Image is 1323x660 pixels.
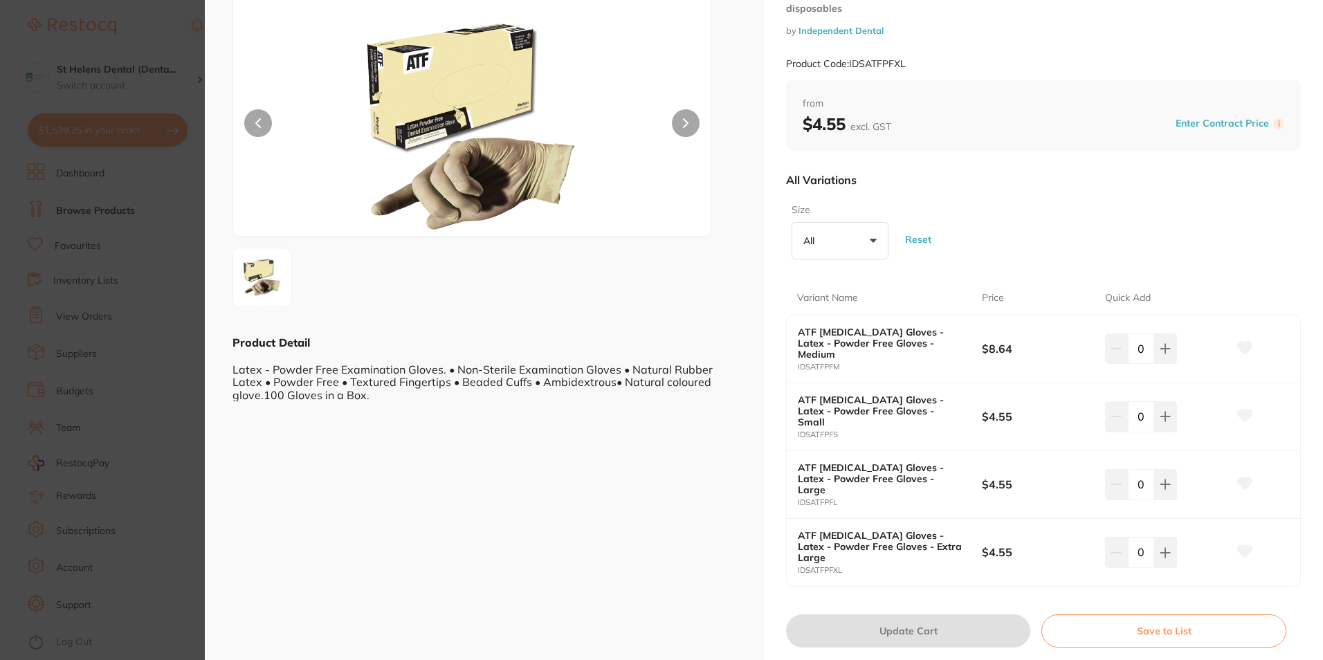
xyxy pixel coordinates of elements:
small: IDSATFPFS [798,430,982,439]
span: excl. GST [850,120,891,133]
small: Product Code: IDSATFPFXL [786,58,906,70]
div: Latex - Powder Free Examination Gloves. • Non-Sterile Examination Gloves • Natural Rubber Latex •... [232,350,736,401]
button: Reset [901,214,936,265]
b: $4.55 [982,544,1093,560]
b: $4.55 [982,409,1093,424]
label: i [1273,118,1284,129]
b: ATF [MEDICAL_DATA] Gloves - Latex - Powder Free Gloves - Medium [798,327,964,360]
small: IDSATFPFXL [798,566,982,575]
p: Variant Name [797,291,858,305]
small: IDSATFPFL [798,498,982,507]
b: $4.55 [803,113,891,134]
img: MyZ3aWR0aD0xOTIw [329,17,615,236]
p: All [803,235,820,247]
span: from [803,97,1284,111]
small: by [786,26,1301,36]
small: disposables [786,3,1301,15]
a: Independent Dental [799,25,884,36]
label: Size [792,203,884,217]
b: $8.64 [982,341,1093,356]
p: Price [982,291,1004,305]
b: ATF [MEDICAL_DATA] Gloves - Latex - Powder Free Gloves - Large [798,462,964,495]
b: ATF [MEDICAL_DATA] Gloves - Latex - Powder Free Gloves - Extra Large [798,530,964,563]
button: Save to List [1041,614,1286,648]
b: $4.55 [982,477,1093,492]
small: IDSATFPFM [798,363,982,372]
b: ATF [MEDICAL_DATA] Gloves - Latex - Powder Free Gloves - Small [798,394,964,428]
button: Enter Contract Price [1171,117,1273,130]
button: Update Cart [786,614,1030,648]
img: MyZ3aWR0aD0xOTIw [237,253,287,302]
b: Product Detail [232,336,310,349]
p: Quick Add [1105,291,1151,305]
p: All Variations [786,173,857,187]
button: All [792,222,888,259]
